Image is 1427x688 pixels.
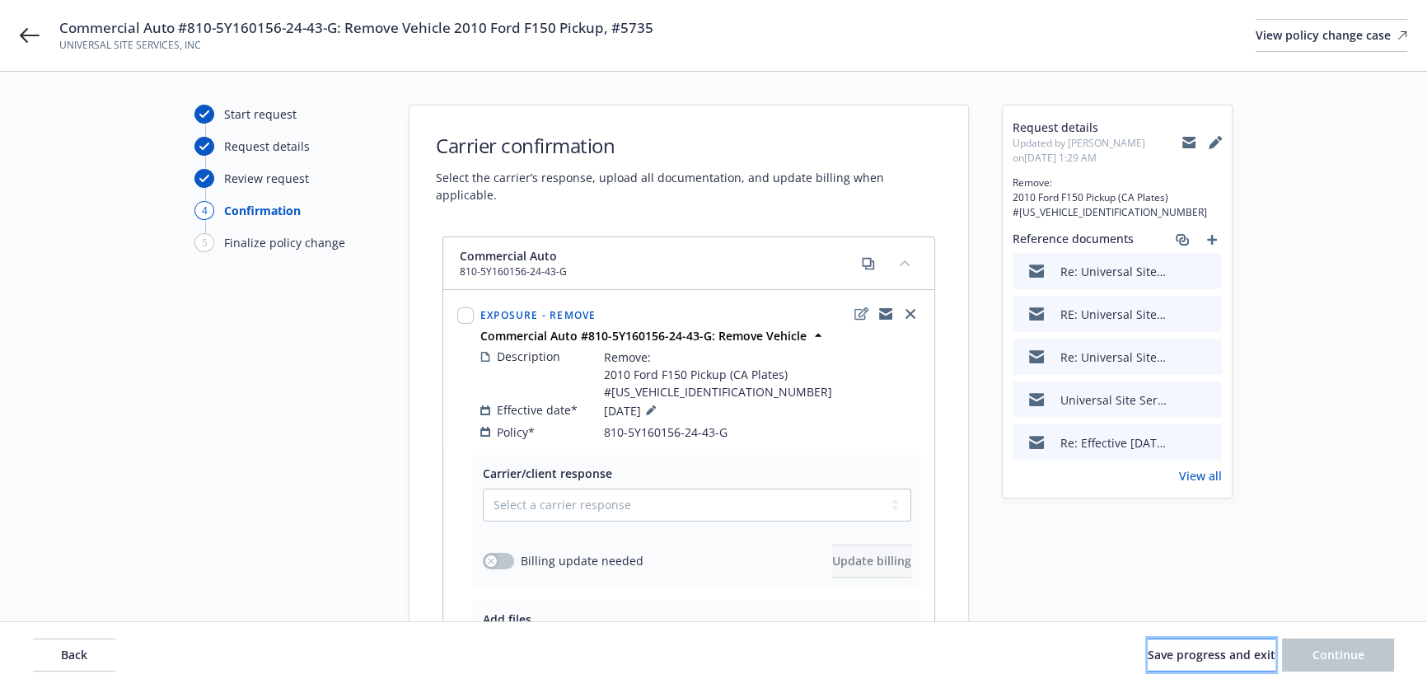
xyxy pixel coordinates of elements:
[1013,176,1222,220] span: Remove: 2010 Ford F150 Pickup (CA Plates) #[US_VEHICLE_IDENTIFICATION_NUMBER]
[832,545,911,578] button: Update billing
[224,105,297,123] div: Start request
[224,170,309,187] div: Review request
[59,18,653,38] span: Commercial Auto #810-5Y160156-24-43-G: Remove Vehicle 2010 Ford F150 Pickup, #5735
[1174,263,1187,280] button: download file
[480,308,596,322] span: Exposure - Remove
[851,304,871,324] a: edit
[604,424,728,441] span: 810-5Y160156-24-43-G
[1282,639,1394,672] button: Continue
[1060,263,1167,280] div: Re: Universal Site Services, Inc - Commercial Auto #810-5Y160156-24-43-G: Remove Vehicle 2010 For...
[1060,434,1167,452] div: Re: Effective [DATE] - Remove 5735 from Policy
[1148,647,1275,662] span: Save progress and exit
[891,250,918,276] button: collapse content
[1013,119,1182,136] span: Request details
[1200,434,1215,452] button: preview file
[876,304,896,324] a: copyLogging
[224,138,310,155] div: Request details
[483,611,531,627] span: Add files
[483,466,612,481] span: Carrier/client response
[480,328,807,344] strong: Commercial Auto #810-5Y160156-24-43-G: Remove Vehicle
[1179,467,1222,484] a: View all
[443,237,934,290] div: Commercial Auto810-5Y160156-24-43-Gcopycollapse content
[224,234,345,251] div: Finalize policy change
[1060,306,1167,323] div: RE: Universal Site Services, Inc - Commercial Auto #810-5Y160156-24-43-G: Remove Vehicle 2010 For...
[460,264,567,279] span: 810-5Y160156-24-43-G
[33,639,115,672] button: Back
[521,552,643,569] span: Billing update needed
[1060,391,1167,409] div: Universal Site Services, Inc - Commercial Auto #810-5Y160156-24-43-G: Remove Vehicle 2010 Ford F1...
[59,38,653,53] span: UNIVERSAL SITE SERVICES, INC
[832,553,911,569] span: Update billing
[436,132,942,159] h1: Carrier confirmation
[497,401,578,419] span: Effective date*
[604,400,661,420] span: [DATE]
[1013,136,1182,166] span: Updated by [PERSON_NAME] on [DATE] 1:29 AM
[1200,263,1215,280] button: preview file
[1256,19,1407,52] a: View policy change case
[1060,349,1167,366] div: Re: Universal Site Services, Inc - Commercial Auto #810-5Y160156-24-43-G: Remove Vehicle 2010 For...
[194,201,214,220] div: 4
[1148,639,1275,672] button: Save progress and exit
[194,233,214,252] div: 5
[1013,230,1134,250] span: Reference documents
[224,202,301,219] div: Confirmation
[1256,20,1407,51] div: View policy change case
[604,349,832,400] span: Remove: 2010 Ford F150 Pickup (CA Plates) #[US_VEHICLE_IDENTIFICATION_NUMBER]
[901,304,920,324] a: close
[1312,647,1364,662] span: Continue
[1174,306,1187,323] button: download file
[859,254,878,274] a: copy
[61,647,87,662] span: Back
[1200,349,1215,366] button: preview file
[497,348,560,365] span: Description
[1172,230,1192,250] a: associate
[1174,391,1187,409] button: download file
[436,169,942,204] span: Select the carrier’s response, upload all documentation, and update billing when applicable.
[1202,230,1222,250] a: add
[497,424,535,441] span: Policy*
[460,247,567,264] span: Commercial Auto
[1200,306,1215,323] button: preview file
[1174,434,1187,452] button: download file
[1174,349,1187,366] button: download file
[1200,391,1215,409] button: preview file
